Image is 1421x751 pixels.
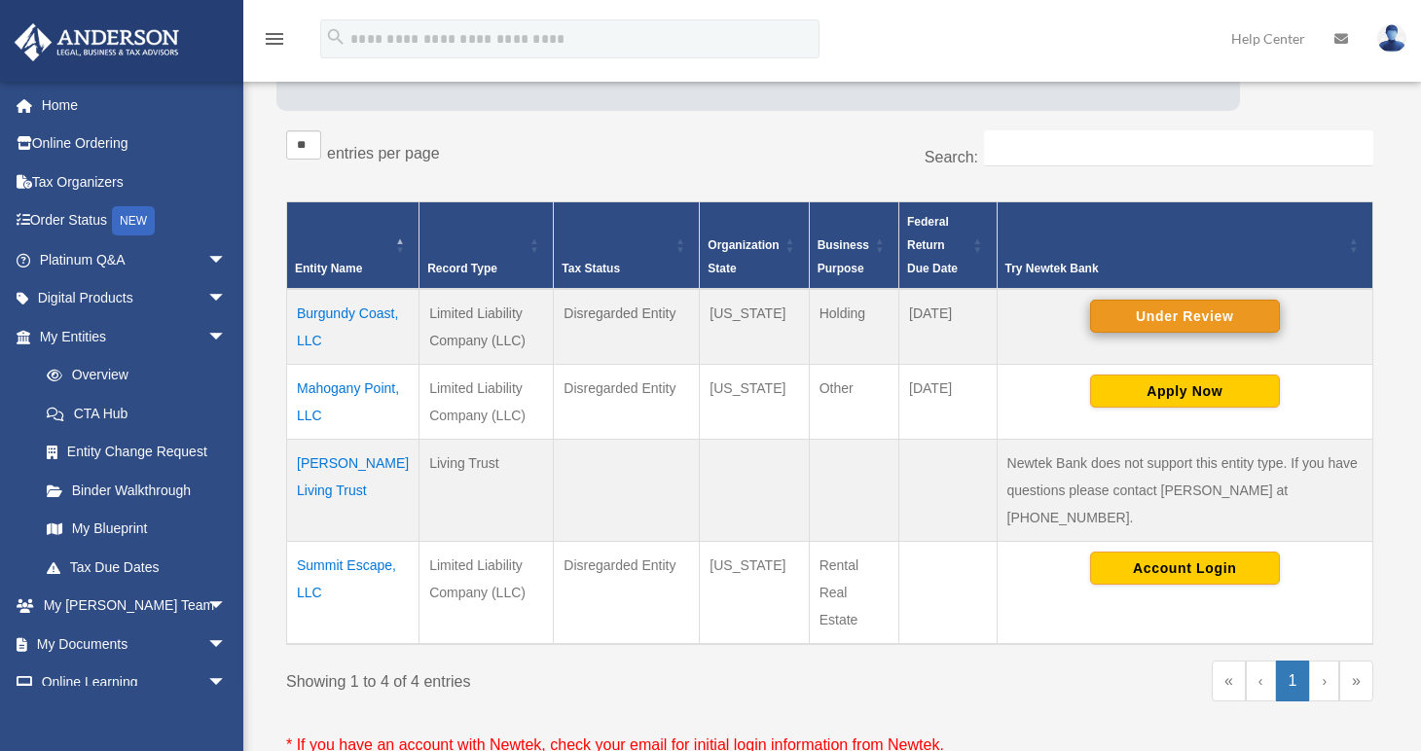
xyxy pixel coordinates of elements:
th: Entity Name: Activate to invert sorting [287,202,419,290]
a: Tax Organizers [14,162,256,201]
th: Business Purpose: Activate to sort [809,202,898,290]
span: arrow_drop_down [207,587,246,626]
td: Limited Liability Company (LLC) [419,289,554,365]
td: Newtek Bank does not support this entity type. If you have questions please contact [PERSON_NAME]... [997,440,1372,542]
span: arrow_drop_down [207,317,246,357]
td: Other [809,365,898,440]
div: Try Newtek Bank [1005,257,1343,280]
a: menu [263,34,286,51]
a: My Blueprint [27,510,246,549]
td: [US_STATE] [700,542,809,645]
span: arrow_drop_down [207,279,246,319]
img: Anderson Advisors Platinum Portal [9,23,185,61]
th: Organization State: Activate to sort [700,202,809,290]
td: Living Trust [419,440,554,542]
div: Showing 1 to 4 of 4 entries [286,661,816,696]
button: Apply Now [1090,375,1280,408]
span: arrow_drop_down [207,240,246,280]
a: First [1212,661,1246,701]
td: Rental Real Estate [809,542,898,645]
a: Overview [27,356,237,395]
a: Account Login [1090,559,1280,575]
a: My [PERSON_NAME] Teamarrow_drop_down [14,587,256,626]
span: Tax Status [562,262,620,275]
td: [US_STATE] [700,289,809,365]
span: Organization State [708,238,779,275]
a: Entity Change Request [27,433,246,472]
th: Federal Return Due Date: Activate to sort [899,202,997,290]
th: Tax Status: Activate to sort [554,202,700,290]
a: Order StatusNEW [14,201,256,241]
button: Account Login [1090,552,1280,585]
a: Home [14,86,256,125]
a: My Documentsarrow_drop_down [14,625,256,663]
button: Under Review [1090,300,1280,333]
span: arrow_drop_down [207,625,246,664]
th: Try Newtek Bank : Activate to sort [997,202,1372,290]
a: Online Ordering [14,125,256,163]
td: Limited Liability Company (LLC) [419,542,554,645]
td: [DATE] [899,365,997,440]
td: Disregarded Entity [554,289,700,365]
td: Disregarded Entity [554,365,700,440]
td: Disregarded Entity [554,542,700,645]
label: entries per page [327,145,440,161]
td: Mahogany Point, LLC [287,365,419,440]
i: menu [263,27,286,51]
img: User Pic [1377,24,1406,53]
a: Binder Walkthrough [27,471,246,510]
td: [DATE] [899,289,997,365]
td: [PERSON_NAME] Living Trust [287,440,419,542]
label: Search: [925,149,978,165]
a: CTA Hub [27,394,246,433]
span: Business Purpose [818,238,869,275]
a: Platinum Q&Aarrow_drop_down [14,240,256,279]
a: Tax Due Dates [27,548,246,587]
span: arrow_drop_down [207,663,246,703]
span: Record Type [427,262,497,275]
th: Record Type: Activate to sort [419,202,554,290]
a: Digital Productsarrow_drop_down [14,279,256,318]
i: search [325,26,346,48]
td: Summit Escape, LLC [287,542,419,645]
td: Burgundy Coast, LLC [287,289,419,365]
a: Online Learningarrow_drop_down [14,663,256,702]
span: Federal Return Due Date [907,215,958,275]
span: Entity Name [295,262,362,275]
a: My Entitiesarrow_drop_down [14,317,246,356]
div: NEW [112,206,155,235]
td: Limited Liability Company (LLC) [419,365,554,440]
td: [US_STATE] [700,365,809,440]
td: Holding [809,289,898,365]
